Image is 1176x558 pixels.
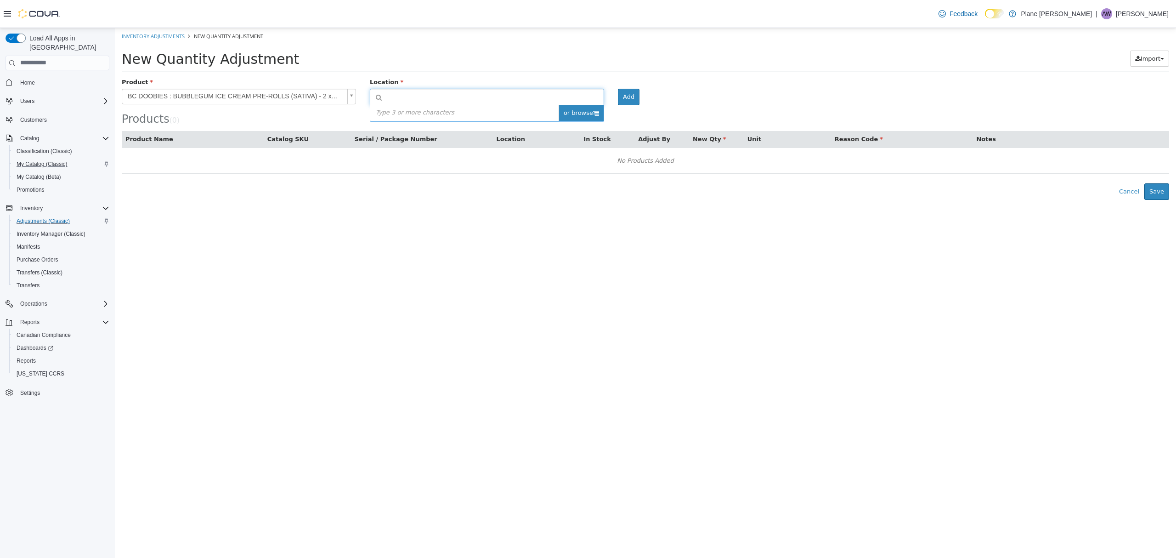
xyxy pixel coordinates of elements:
[17,133,109,144] span: Catalog
[13,126,1048,140] div: No Products Added
[13,184,48,195] a: Promotions
[985,9,1004,18] input: Dark Mode
[1102,8,1111,19] span: AW
[1101,8,1112,19] div: Auston Wilson
[20,205,43,212] span: Inventory
[17,77,39,88] a: Home
[13,228,89,239] a: Inventory Manager (Classic)
[13,146,76,157] a: Classification (Classic)
[13,216,73,227] a: Adjustments (Classic)
[55,88,65,97] small: ( )
[17,317,43,328] button: Reports
[13,228,109,239] span: Inventory Manager (Classic)
[2,76,113,89] button: Home
[2,132,113,145] button: Catalog
[13,355,40,366] a: Reports
[7,61,229,76] span: BC DOOBIES : BUBBLEGUM ICE CREAM PRE-ROLLS (SATIVA) - 2 x 1g
[13,146,109,157] span: Classification (Classic)
[240,107,324,116] button: Serial / Package Number
[255,51,288,57] span: Location
[6,72,109,423] nav: Complex example
[13,171,65,182] a: My Catalog (Beta)
[13,342,109,353] span: Dashboards
[20,319,40,326] span: Reports
[17,133,43,144] button: Catalog
[13,254,62,265] a: Purchase Orders
[17,243,40,251] span: Manifests
[503,61,525,77] button: Add
[26,34,109,52] span: Load All Apps in [GEOGRAPHIC_DATA]
[13,171,109,182] span: My Catalog (Beta)
[17,203,46,214] button: Inventory
[13,342,57,353] a: Dashboards
[469,107,498,116] button: In Stock
[13,368,109,379] span: Washington CCRS
[17,160,68,168] span: My Catalog (Classic)
[17,114,109,125] span: Customers
[20,300,47,307] span: Operations
[17,298,109,309] span: Operations
[9,145,113,158] button: Classification (Classic)
[9,253,113,266] button: Purchase Orders
[2,316,113,329] button: Reports
[13,184,109,195] span: Promotions
[13,330,109,341] span: Canadian Compliance
[17,331,71,339] span: Canadian Compliance
[20,79,35,86] span: Home
[861,107,882,116] button: Notes
[13,216,109,227] span: Adjustments (Classic)
[13,267,109,278] span: Transfers (Classic)
[9,183,113,196] button: Promotions
[7,61,241,76] a: BC DOOBIES : BUBBLEGUM ICE CREAM PRE-ROLLS (SATIVA) - 2 x 1g
[9,342,113,354] a: Dashboards
[17,344,53,352] span: Dashboards
[9,171,113,183] button: My Catalog (Beta)
[2,95,113,108] button: Users
[11,107,60,116] button: Product Name
[13,355,109,366] span: Reports
[13,330,74,341] a: Canadian Compliance
[17,114,51,125] a: Customers
[17,357,36,364] span: Reports
[9,279,113,292] button: Transfers
[13,159,109,170] span: My Catalog (Classic)
[9,266,113,279] button: Transfers (Classic)
[7,23,184,39] span: New Quantity Adjustment
[13,267,66,278] a: Transfers (Classic)
[13,368,68,379] a: [US_STATE] CCRS
[13,280,109,291] span: Transfers
[935,5,981,23] a: Feedback
[2,113,113,126] button: Customers
[720,108,768,114] span: Reason Code
[20,116,47,124] span: Customers
[13,254,109,265] span: Purchase Orders
[9,158,113,171] button: My Catalog (Classic)
[7,51,38,57] span: Product
[20,97,34,105] span: Users
[20,389,40,397] span: Settings
[13,159,71,170] a: My Catalog (Classic)
[17,148,72,155] span: Classification (Classic)
[17,217,70,225] span: Adjustments (Classic)
[17,96,109,107] span: Users
[17,230,85,238] span: Inventory Manager (Classic)
[17,387,109,398] span: Settings
[17,203,109,214] span: Inventory
[57,88,62,97] span: 0
[1026,27,1046,34] span: Import
[153,107,196,116] button: Catalog SKU
[1116,8,1169,19] p: [PERSON_NAME]
[578,108,611,114] span: New Qty
[9,329,113,342] button: Canadian Compliance
[17,173,61,181] span: My Catalog (Beta)
[9,228,113,240] button: Inventory Manager (Classic)
[17,317,109,328] span: Reports
[7,5,70,11] a: Inventory Adjustments
[17,282,40,289] span: Transfers
[2,386,113,399] button: Settings
[999,155,1029,172] button: Cancel
[9,354,113,367] button: Reports
[13,241,44,252] a: Manifests
[523,107,557,116] button: Adjust By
